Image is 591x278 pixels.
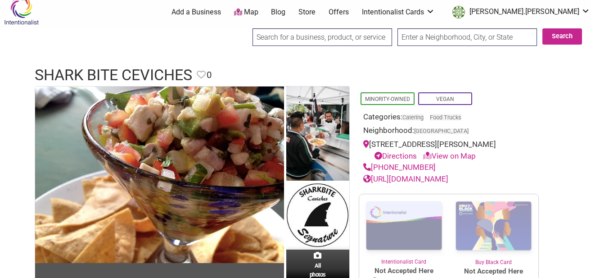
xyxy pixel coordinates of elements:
input: Search for a business, product, or service [253,28,392,46]
a: Buy Black Card [449,194,538,266]
a: Offers [329,7,349,17]
div: Neighborhood: [363,125,534,139]
span: [GEOGRAPHIC_DATA] [414,128,469,134]
a: [PERSON_NAME].[PERSON_NAME] [448,4,590,20]
div: Categories: [363,111,534,125]
a: Catering [402,114,424,121]
a: Map [234,7,258,18]
a: Intentionalist Cards [362,7,435,17]
a: Directions [374,151,417,160]
h1: Shark Bite Ceviches [35,64,192,86]
a: Minority-Owned [365,96,410,102]
span: Not Accepted Here [359,266,449,276]
span: Not Accepted Here [449,266,538,277]
a: [PHONE_NUMBER] [363,163,436,172]
span: 0 [207,68,212,82]
button: Search [542,28,582,45]
input: Enter a Neighborhood, City, or State [397,28,537,46]
img: Buy Black Card [449,194,538,258]
a: View on Map [423,151,476,160]
div: [STREET_ADDRESS][PERSON_NAME] [363,139,534,162]
a: Add a Business [171,7,221,17]
a: Intentionalist Card [359,194,449,266]
a: Vegan [436,96,454,102]
a: Food Trucks [430,114,461,121]
a: [URL][DOMAIN_NAME] [363,174,448,183]
li: britt.thorson [448,4,590,20]
img: Intentionalist Card [359,194,449,258]
a: Store [298,7,316,17]
a: Blog [271,7,285,17]
i: Favorite [197,70,206,79]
